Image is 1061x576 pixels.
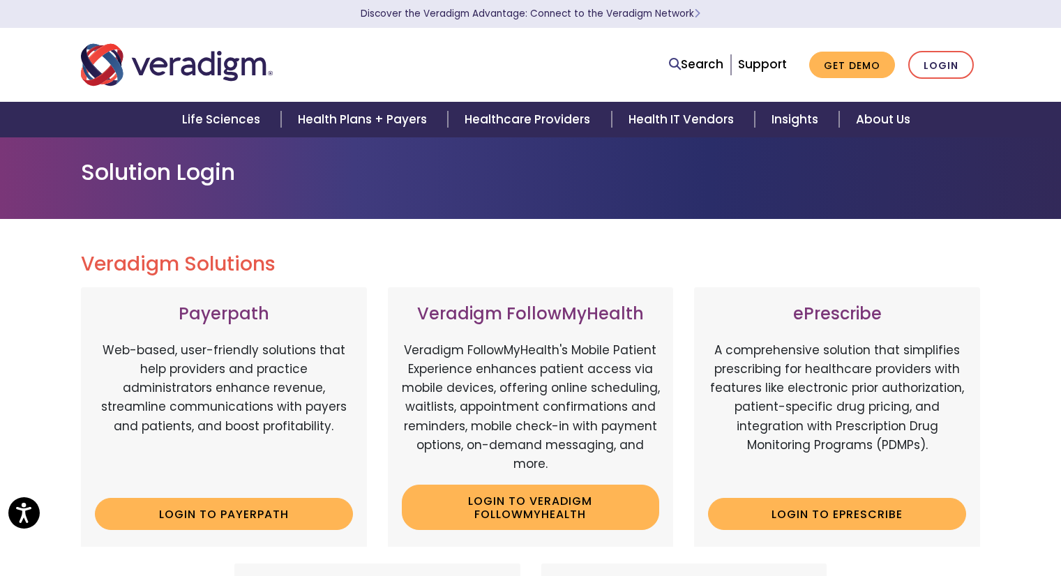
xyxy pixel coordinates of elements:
[694,7,700,20] span: Learn More
[448,102,611,137] a: Healthcare Providers
[402,485,660,530] a: Login to Veradigm FollowMyHealth
[908,51,974,79] a: Login
[755,102,839,137] a: Insights
[81,159,981,185] h1: Solution Login
[81,252,981,276] h2: Veradigm Solutions
[95,341,353,487] p: Web-based, user-friendly solutions that help providers and practice administrators enhance revenu...
[402,304,660,324] h3: Veradigm FollowMyHealth
[165,102,281,137] a: Life Sciences
[708,304,966,324] h3: ePrescribe
[708,341,966,487] p: A comprehensive solution that simplifies prescribing for healthcare providers with features like ...
[281,102,448,137] a: Health Plans + Payers
[95,498,353,530] a: Login to Payerpath
[361,7,700,20] a: Discover the Veradigm Advantage: Connect to the Veradigm NetworkLearn More
[669,55,723,74] a: Search
[95,304,353,324] h3: Payerpath
[612,102,755,137] a: Health IT Vendors
[81,42,273,88] img: Veradigm logo
[738,56,787,73] a: Support
[809,52,895,79] a: Get Demo
[839,102,927,137] a: About Us
[708,498,966,530] a: Login to ePrescribe
[402,341,660,473] p: Veradigm FollowMyHealth's Mobile Patient Experience enhances patient access via mobile devices, o...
